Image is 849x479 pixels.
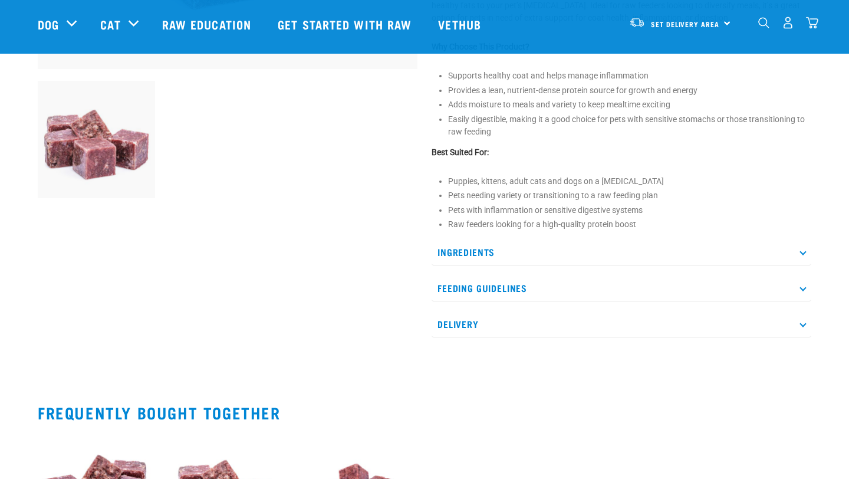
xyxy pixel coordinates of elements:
[432,239,811,265] p: Ingredients
[266,1,426,48] a: Get started with Raw
[448,70,811,82] li: Supports healthy coat and helps manage inflammation
[651,22,719,26] span: Set Delivery Area
[150,1,266,48] a: Raw Education
[38,403,811,422] h2: Frequently bought together
[38,81,155,198] img: 1117 Venison Meat Mince 01
[448,99,811,111] li: Adds moisture to meals and variety to keep mealtime exciting
[432,311,811,337] p: Delivery
[629,17,645,28] img: van-moving.png
[448,189,811,202] li: Pets needing variety or transitioning to a raw feeding plan
[782,17,794,29] img: user.png
[806,17,818,29] img: home-icon@2x.png
[448,218,811,231] li: Raw feeders looking for a high-quality protein boost
[38,15,59,33] a: Dog
[426,1,496,48] a: Vethub
[432,275,811,301] p: Feeding Guidelines
[432,147,489,157] strong: Best Suited For:
[448,175,811,188] li: Puppies, kittens, adult cats and dogs on a [MEDICAL_DATA]
[448,204,811,216] li: Pets with inflammation or sensitive digestive systems
[448,84,811,97] li: Provides a lean, nutrient-dense protein source for growth and energy
[758,17,769,28] img: home-icon-1@2x.png
[448,113,811,138] li: Easily digestible, making it a good choice for pets with sensitive stomachs or those transitionin...
[100,15,120,33] a: Cat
